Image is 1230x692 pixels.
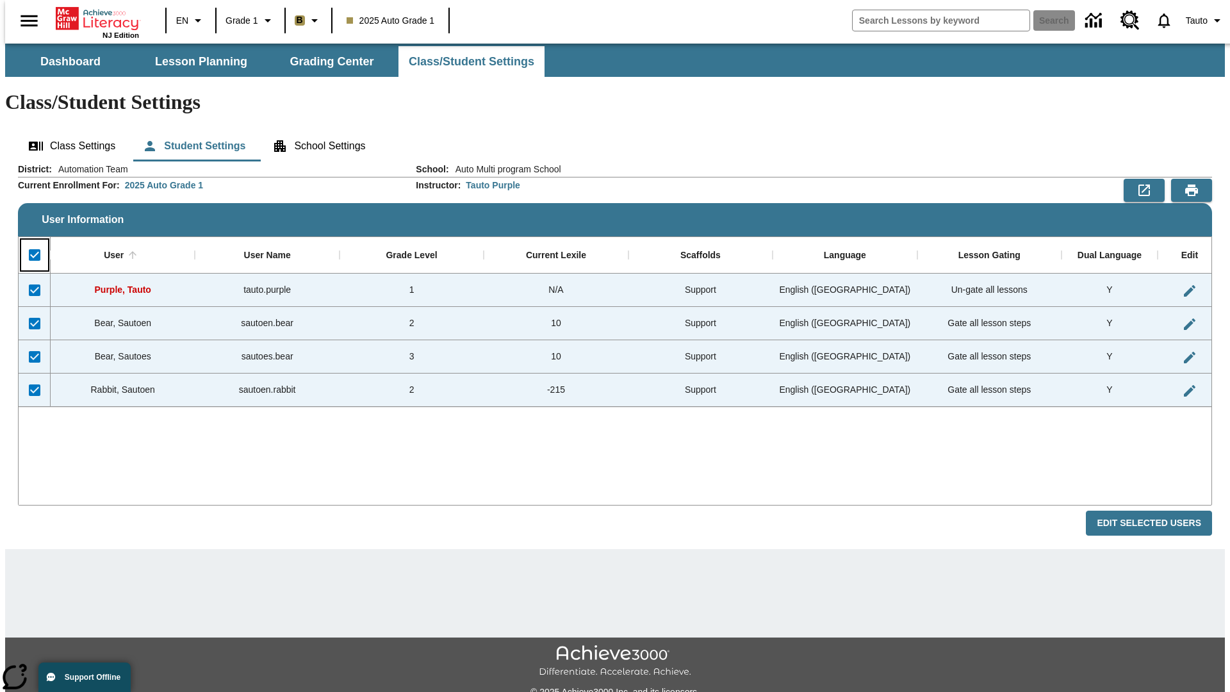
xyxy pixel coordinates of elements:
[220,9,281,32] button: Grade: Grade 1, Select a grade
[10,2,48,40] button: Open side menu
[91,384,155,395] span: Rabbit, Sautoen
[1186,14,1208,28] span: Tauto
[195,340,339,374] div: sautoes.bear
[340,340,484,374] div: 3
[347,14,435,28] span: 2025 Auto Grade 1
[1062,274,1158,307] div: Y
[95,284,151,295] span: Purple, Tauto
[56,4,139,39] div: Home
[680,250,721,261] div: Scaffolds
[268,46,396,77] button: Grading Center
[917,274,1062,307] div: Un-gate all lessons
[824,250,866,261] div: Language
[1124,179,1165,202] button: Export to CSV
[1181,250,1198,261] div: Edit
[52,163,128,176] span: Automation Team
[409,54,534,69] span: Class/Student Settings
[40,54,101,69] span: Dashboard
[398,46,545,77] button: Class/Student Settings
[628,274,773,307] div: Support
[526,250,586,261] div: Current Lexile
[176,14,188,28] span: EN
[466,179,520,192] div: Tauto Purple
[104,250,124,261] div: User
[125,179,203,192] div: 2025 Auto Grade 1
[773,274,917,307] div: English (US)
[1078,250,1142,261] div: Dual Language
[628,307,773,340] div: Support
[484,274,628,307] div: N/A
[290,9,327,32] button: Boost Class color is light brown. Change class color
[1113,3,1147,38] a: Resource Center, Will open in new tab
[18,180,120,191] h2: Current Enrollment For :
[132,131,256,161] button: Student Settings
[195,274,339,307] div: tauto.purple
[917,374,1062,407] div: Gate all lesson steps
[56,6,139,31] a: Home
[1171,179,1212,202] button: Print Preview
[958,250,1021,261] div: Lesson Gating
[917,307,1062,340] div: Gate all lesson steps
[539,645,691,678] img: Achieve3000 Differentiate Accelerate Achieve
[1177,278,1202,304] button: Edit User
[386,250,437,261] div: Grade Level
[95,351,151,361] span: Bear, Sautoes
[65,673,120,682] span: Support Offline
[94,318,151,328] span: Bear, Sautoen
[1181,9,1230,32] button: Profile/Settings
[1062,340,1158,374] div: Y
[5,90,1225,114] h1: Class/Student Settings
[628,340,773,374] div: Support
[628,374,773,407] div: Support
[1177,345,1202,370] button: Edit User
[18,131,1212,161] div: Class/Student Settings
[225,14,258,28] span: Grade 1
[1062,307,1158,340] div: Y
[262,131,375,161] button: School Settings
[1062,374,1158,407] div: Y
[155,54,247,69] span: Lesson Planning
[1177,311,1202,337] button: Edit User
[773,307,917,340] div: English (US)
[170,9,211,32] button: Language: EN, Select a language
[290,54,373,69] span: Grading Center
[484,307,628,340] div: 10
[5,46,546,77] div: SubNavbar
[18,163,1212,536] div: User Information
[18,131,126,161] button: Class Settings
[416,180,461,191] h2: Instructor :
[1078,3,1113,38] a: Data Center
[195,307,339,340] div: sautoen.bear
[38,663,131,692] button: Support Offline
[484,374,628,407] div: -215
[297,12,303,28] span: B
[449,163,561,176] span: Auto Multi program School
[5,44,1225,77] div: SubNavbar
[1086,511,1212,536] button: Edit Selected Users
[195,374,339,407] div: sautoen.rabbit
[340,274,484,307] div: 1
[416,164,448,175] h2: School :
[102,31,139,39] span: NJ Edition
[340,374,484,407] div: 2
[773,340,917,374] div: English (US)
[773,374,917,407] div: English (US)
[1147,4,1181,37] a: Notifications
[917,340,1062,374] div: Gate all lesson steps
[42,214,124,226] span: User Information
[6,46,135,77] button: Dashboard
[137,46,265,77] button: Lesson Planning
[18,164,52,175] h2: District :
[1177,378,1202,404] button: Edit User
[484,340,628,374] div: 10
[244,250,291,261] div: User Name
[340,307,484,340] div: 2
[853,10,1029,31] input: search field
